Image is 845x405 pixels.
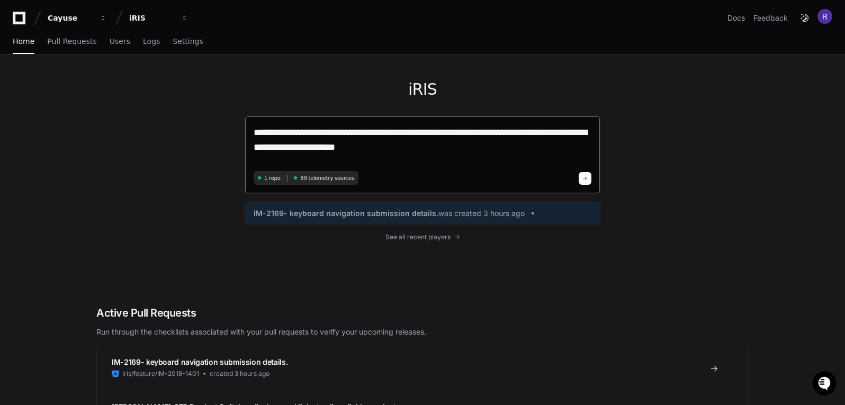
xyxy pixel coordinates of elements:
img: ACg8ocKxoTNpu8cko3VVIlE-uvSAFwx5xy-EUfJtJtwub5Z8TiBWDg=s96-c [817,9,832,24]
span: iris/feature/IM-2018-1401 [122,370,199,378]
a: See all recent players [245,233,600,241]
img: PlayerZero [11,11,32,32]
a: Pull Requests [47,30,96,54]
span: Pylon [105,111,128,119]
p: Run through the checklists associated with your pull requests to verify your upcoming releases. [96,327,749,337]
button: Feedback [753,13,788,23]
a: IM-2169- keyboard navigation submission details.iris/feature/IM-2018-1401created 3 hours ago [97,346,748,391]
a: IM-2169- keyboard navigation submission details.was created 3 hours ago [254,208,591,219]
a: Docs [727,13,745,23]
a: Home [13,30,34,54]
a: Settings [173,30,203,54]
span: Settings [173,38,203,44]
a: Logs [143,30,160,54]
span: 89 telemetry sources [300,174,354,182]
span: created 3 hours ago [210,370,269,378]
button: Cayuse [43,8,111,28]
span: Pull Requests [47,38,96,44]
a: Powered byPylon [75,111,128,119]
button: iRIS [125,8,193,28]
span: IM-2169- keyboard navigation submission details. [254,208,438,219]
span: Users [110,38,130,44]
span: Home [13,38,34,44]
button: Start new chat [180,82,193,95]
span: IM-2169- keyboard navigation submission details. [112,357,287,366]
div: We're offline, we'll be back soon [36,89,138,98]
img: 1736555170064-99ba0984-63c1-480f-8ee9-699278ef63ed [11,79,30,98]
iframe: Open customer support [811,370,840,399]
span: Logs [143,38,160,44]
span: 1 repo [264,174,281,182]
div: iRIS [129,13,175,23]
div: Start new chat [36,79,174,89]
h1: iRIS [245,80,600,99]
a: Users [110,30,130,54]
span: See all recent players [385,233,451,241]
h2: Active Pull Requests [96,305,749,320]
span: was created 3 hours ago [438,208,525,219]
div: Welcome [11,42,193,59]
div: Cayuse [48,13,93,23]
